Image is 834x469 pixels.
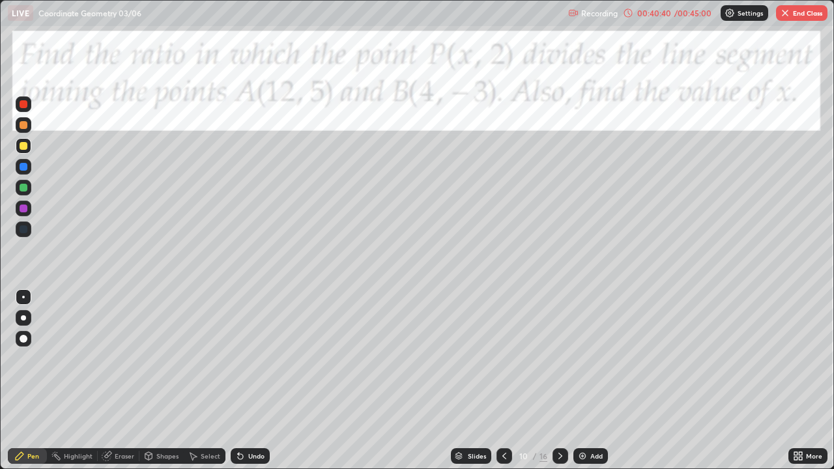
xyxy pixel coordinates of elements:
div: Highlight [64,453,93,459]
p: Recording [581,8,618,18]
div: Add [590,453,603,459]
div: / 00:45:00 [672,9,713,17]
p: Settings [738,10,763,16]
div: Shapes [156,453,179,459]
div: Undo [248,453,265,459]
div: Slides [468,453,486,459]
p: Coordinate Geometry 03/06 [38,8,141,18]
div: Select [201,453,220,459]
button: End Class [776,5,827,21]
div: 10 [517,452,530,460]
div: More [806,453,822,459]
div: Eraser [115,453,134,459]
div: / [533,452,537,460]
img: class-settings-icons [725,8,735,18]
p: LIVE [12,8,29,18]
div: 16 [539,450,547,462]
img: end-class-cross [780,8,790,18]
img: add-slide-button [577,451,588,461]
div: Pen [27,453,39,459]
div: 00:40:40 [636,9,672,17]
img: recording.375f2c34.svg [568,8,579,18]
